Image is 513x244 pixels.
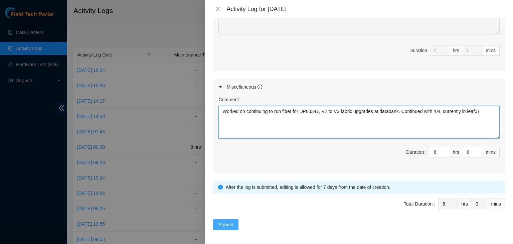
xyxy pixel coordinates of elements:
div: mins [482,45,500,56]
div: mins [482,147,500,157]
div: Miscellaneous info-circle [213,79,505,95]
div: Total Duration : [404,200,435,208]
textarea: Comment [218,2,500,34]
span: info-circle [258,85,262,89]
button: Submit [213,219,238,230]
div: hrs [449,45,463,56]
label: Comment [218,96,239,103]
div: mins [487,199,505,209]
div: Duration : [406,148,426,156]
div: Activity Log for [DATE] [226,5,505,13]
div: hrs [458,199,472,209]
button: Close [213,6,222,12]
div: Miscellaneous [226,83,262,91]
div: Duration [409,47,427,54]
span: Submit [218,221,233,228]
div: After the log is submitted, editing is allowed for 7 days from the date of creation. [225,184,500,191]
span: info-circle [218,185,223,190]
div: hrs [449,147,463,157]
textarea: Comment [218,106,500,139]
span: close [215,6,220,12]
span: caret-right [218,85,222,89]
